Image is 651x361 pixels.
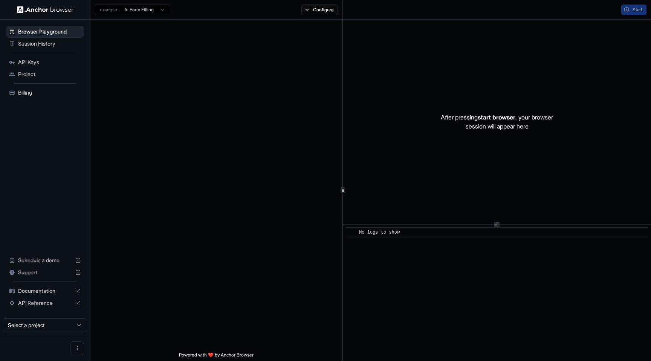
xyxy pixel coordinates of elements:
[18,40,81,47] span: Session History
[6,26,84,38] div: Browser Playground
[17,6,73,13] img: Anchor Logo
[18,287,72,295] span: Documentation
[301,5,338,15] button: Configure
[100,7,118,13] span: example:
[350,229,353,236] span: ​
[478,113,515,121] span: start browser
[18,89,81,96] span: Billing
[18,28,81,35] span: Browser Playground
[6,254,84,266] div: Schedule a demo
[70,341,84,355] button: Open menu
[18,269,72,276] span: Support
[359,230,400,235] span: No logs to show
[6,56,84,68] div: API Keys
[6,297,84,309] div: API Reference
[6,38,84,50] div: Session History
[6,87,84,99] div: Billing
[18,299,72,307] span: API Reference
[6,285,84,297] div: Documentation
[6,266,84,278] div: Support
[18,70,81,78] span: Project
[18,58,81,66] span: API Keys
[18,257,72,264] span: Schedule a demo
[441,113,553,131] p: After pressing , your browser session will appear here
[6,68,84,80] div: Project
[179,352,254,361] span: Powered with ❤️ by Anchor Browser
